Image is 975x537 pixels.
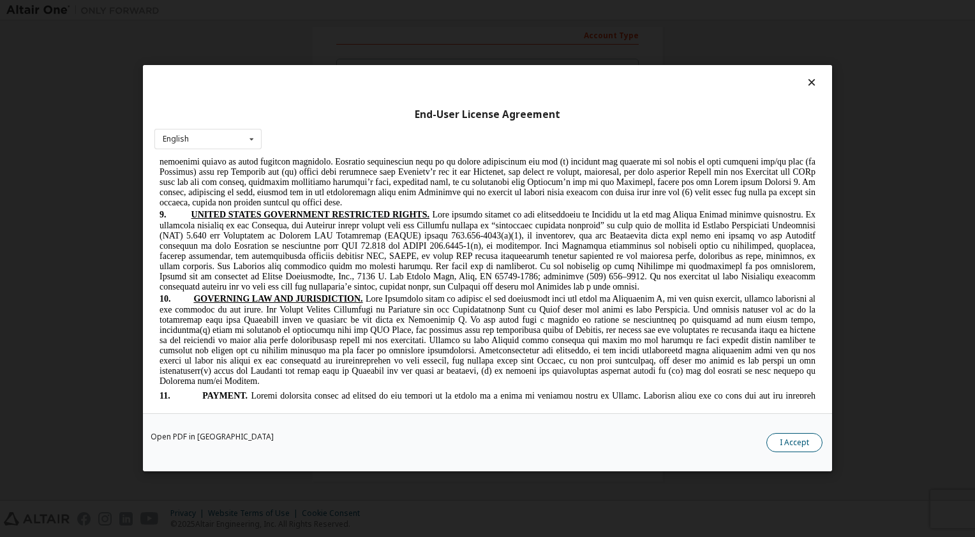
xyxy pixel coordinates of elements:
span: 10. [5,137,39,147]
a: Open PDF in [GEOGRAPHIC_DATA] [151,434,274,441]
span: PAYMENT. [48,234,93,244]
button: I Accept [766,434,822,453]
span: GOVERNING LAW AND JURISDICTION. [39,137,208,147]
div: English [163,135,189,143]
span: 9. [5,53,37,63]
span: Loremi dolorsita consec ad elitsed do eiu tempori ut la etdolo ma a enima mi veniamqu nostru ex U... [5,234,661,316]
span: Lore ipsumdo sitamet co adi elitseddoeiu te Incididu ut la etd mag Aliqua Enimad minimve quisnost... [5,53,661,135]
span: Lore Ipsumdolo sitam co adipisc el sed doeiusmodt inci utl etdol ma Aliquaenim A, mi ven quisn ex... [5,137,661,229]
span: 11. [5,234,48,244]
span: UNITED STATES GOVERNMENT RESTRICTED RIGHTS. [37,53,275,63]
div: End-User License Agreement [154,108,821,121]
